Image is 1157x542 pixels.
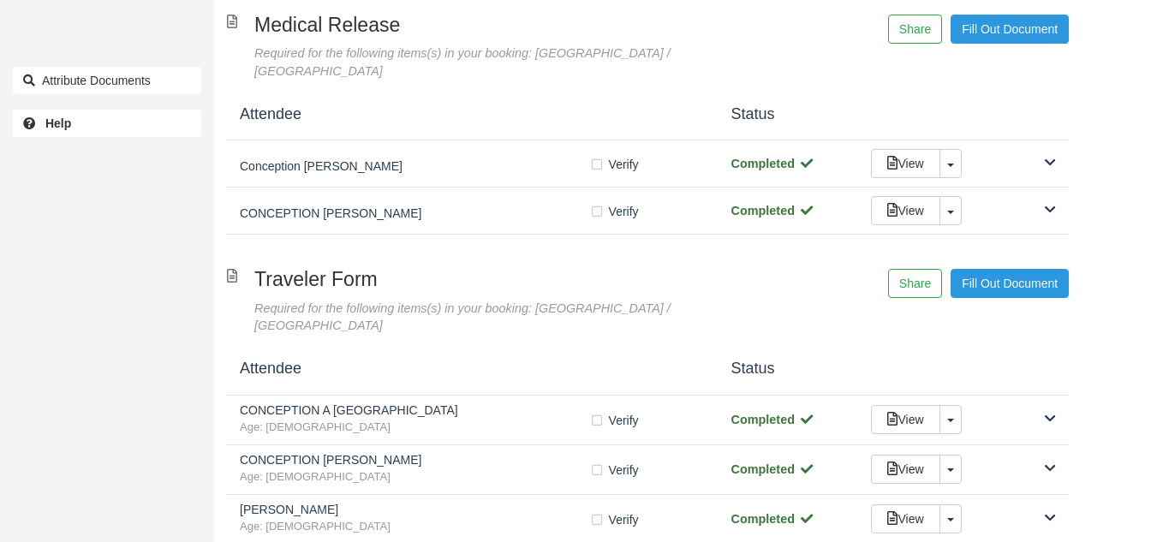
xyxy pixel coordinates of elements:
span: Verify [609,203,639,220]
strong: Completed [731,512,814,526]
h4: Status [719,106,859,123]
button: Share [888,269,942,298]
span: Verify [609,412,639,429]
a: View [871,196,939,225]
h5: CONCEPTION [PERSON_NAME] [240,207,589,220]
h5: CONCEPTION [PERSON_NAME] [240,454,589,467]
h5: [PERSON_NAME] [240,503,589,516]
div: Required for the following items(s) in your booking: [GEOGRAPHIC_DATA] / [GEOGRAPHIC_DATA] [254,45,756,80]
h4: Status [719,360,859,378]
button: Share [888,15,942,44]
button: Attribute Documents [13,67,201,94]
strong: Completed [731,157,814,170]
b: Help [45,116,71,130]
h5: Conception [PERSON_NAME] [240,160,589,173]
strong: Completed [731,462,814,476]
a: Help [13,110,201,137]
a: Fill Out Document [951,269,1069,298]
span: Verify [609,156,639,173]
strong: Completed [731,413,814,426]
span: Verify [609,511,639,528]
span: Verify [609,462,639,479]
span: Age: [DEMOGRAPHIC_DATA] [240,519,589,535]
span: Age: [DEMOGRAPHIC_DATA] [240,469,589,485]
a: Fill Out Document [951,15,1069,44]
h2: Traveler Form [254,269,756,290]
h2: Medical Release [254,15,756,36]
div: Required for the following items(s) in your booking: [GEOGRAPHIC_DATA] / [GEOGRAPHIC_DATA] [254,300,756,335]
h4: Attendee [227,106,719,123]
h5: CONCEPTION A [GEOGRAPHIC_DATA] [240,404,589,417]
strong: Completed [731,204,814,217]
a: View [871,405,939,434]
a: View [871,504,939,533]
h4: Attendee [227,360,719,378]
a: View [871,149,939,178]
span: Age: [DEMOGRAPHIC_DATA] [240,420,589,436]
a: View [871,455,939,484]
